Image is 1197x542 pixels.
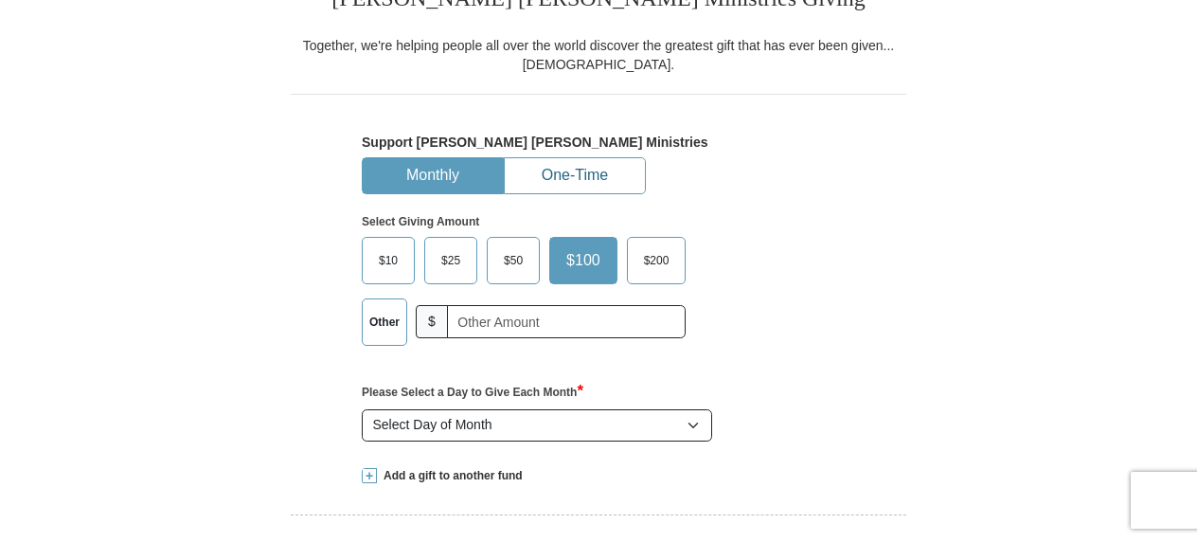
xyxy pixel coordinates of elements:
label: Other [363,299,406,345]
button: Monthly [363,158,503,193]
h5: Support [PERSON_NAME] [PERSON_NAME] Ministries [362,135,835,151]
span: $200 [634,246,679,275]
div: Together, we're helping people all over the world discover the greatest gift that has ever been g... [291,36,906,74]
strong: Please Select a Day to Give Each Month [362,386,583,399]
input: Other Amount [447,305,687,338]
span: $25 [432,246,470,275]
span: $ [416,305,448,338]
span: $10 [369,246,407,275]
span: Add a gift to another fund [377,468,523,484]
button: One-Time [505,158,645,193]
span: $50 [494,246,532,275]
span: $100 [557,246,610,275]
strong: Select Giving Amount [362,215,479,228]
